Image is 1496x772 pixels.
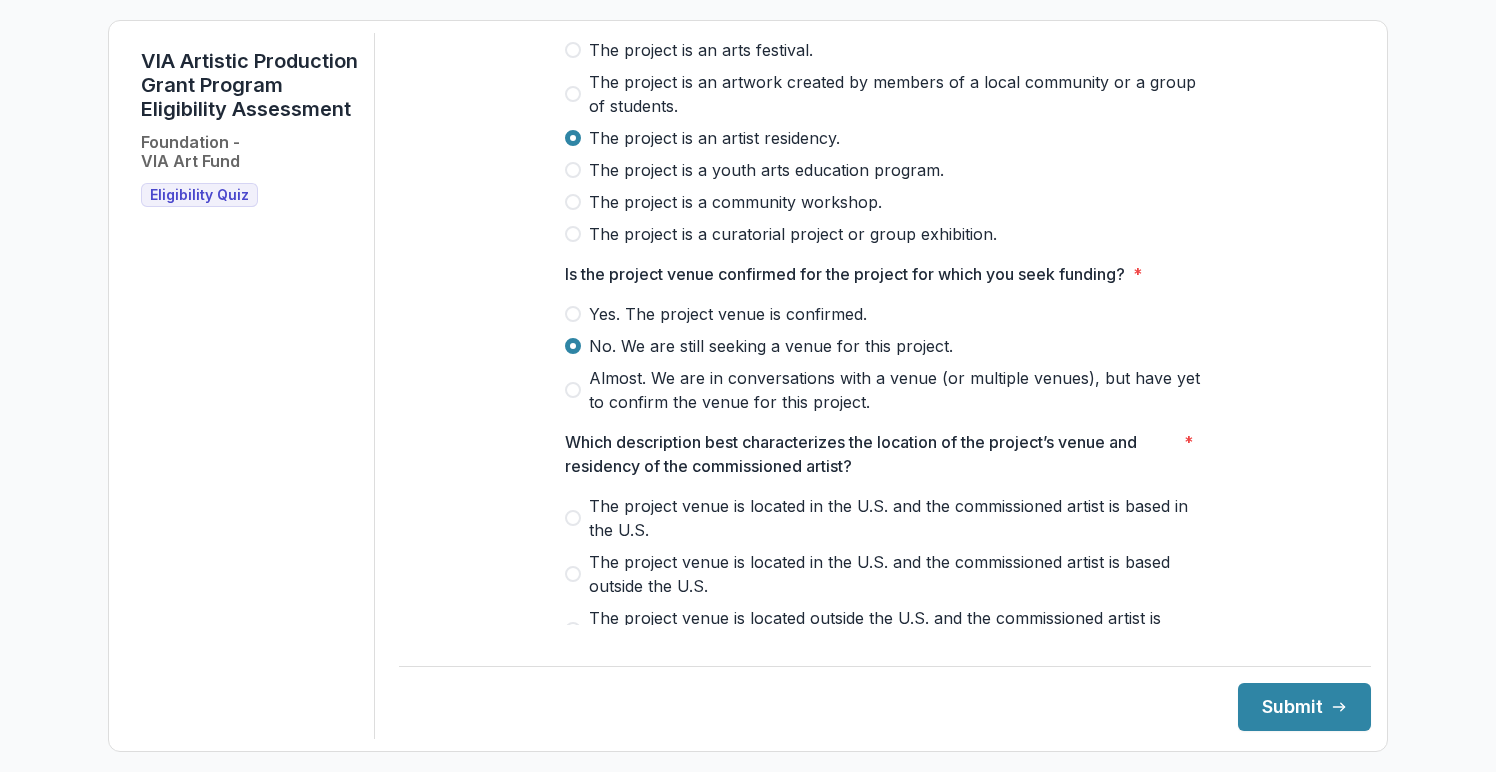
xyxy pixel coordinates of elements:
[565,262,1125,286] p: Is the project venue confirmed for the project for which you seek funding?
[565,430,1176,478] p: Which description best characterizes the location of the project’s venue and residency of the com...
[141,49,358,121] h1: VIA Artistic Production Grant Program Eligibility Assessment
[589,334,953,358] span: No. We are still seeking a venue for this project.
[589,606,1205,654] span: The project venue is located outside the U.S. and the commissioned artist is based in the U.S.
[141,133,240,171] h2: Foundation - VIA Art Fund
[589,70,1205,118] span: The project is an artwork created by members of a local community or a group of students.
[589,302,867,326] span: Yes. The project venue is confirmed.
[1238,683,1371,731] button: Submit
[589,158,944,182] span: The project is a youth arts education program.
[589,494,1205,542] span: The project venue is located in the U.S. and the commissioned artist is based in the U.S.
[589,126,840,150] span: The project is an artist residency.
[589,550,1205,598] span: The project venue is located in the U.S. and the commissioned artist is based outside the U.S.
[589,190,882,214] span: The project is a community workshop.
[589,38,813,62] span: The project is an arts festival.
[589,366,1205,414] span: Almost. We are in conversations with a venue (or multiple venues), but have yet to confirm the ve...
[589,222,997,246] span: The project is a curatorial project or group exhibition.
[150,187,249,204] span: Eligibility Quiz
